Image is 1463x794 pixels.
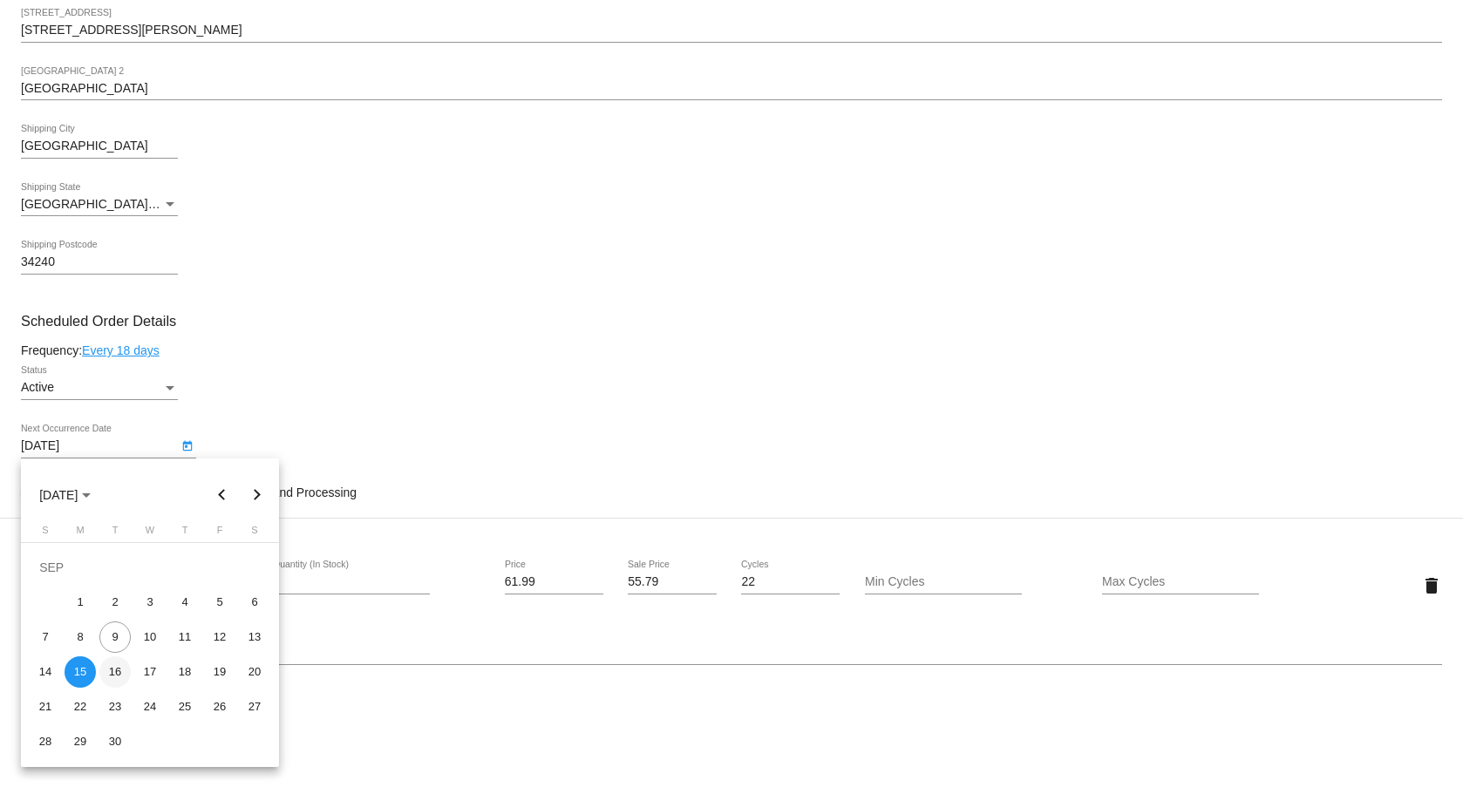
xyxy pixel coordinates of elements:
td: September 26, 2025 [202,689,237,724]
th: Wednesday [133,525,167,542]
span: [DATE] [39,488,91,502]
div: 30 [99,726,131,757]
td: September 5, 2025 [202,585,237,620]
div: 17 [134,656,166,688]
td: September 24, 2025 [133,689,167,724]
div: 29 [65,726,96,757]
div: 23 [99,691,131,723]
td: September 3, 2025 [133,585,167,620]
div: 7 [30,621,61,653]
div: 4 [169,587,201,618]
td: September 7, 2025 [28,620,63,655]
div: 20 [239,656,270,688]
div: 2 [99,587,131,618]
div: 12 [204,621,235,653]
button: Previous month [205,478,240,512]
td: September 2, 2025 [98,585,133,620]
div: 3 [134,587,166,618]
div: 16 [99,656,131,688]
div: 18 [169,656,201,688]
td: September 27, 2025 [237,689,272,724]
td: September 10, 2025 [133,620,167,655]
div: 25 [169,691,201,723]
td: September 4, 2025 [167,585,202,620]
td: September 15, 2025 [63,655,98,689]
td: September 28, 2025 [28,724,63,759]
th: Sunday [28,525,63,542]
button: Choose month and year [25,478,105,512]
div: 13 [239,621,270,653]
td: September 20, 2025 [237,655,272,689]
td: September 22, 2025 [63,689,98,724]
td: September 1, 2025 [63,585,98,620]
div: 6 [239,587,270,618]
div: 8 [65,621,96,653]
td: September 13, 2025 [237,620,272,655]
th: Thursday [167,525,202,542]
th: Monday [63,525,98,542]
div: 28 [30,726,61,757]
div: 11 [169,621,201,653]
th: Tuesday [98,525,133,542]
div: 22 [65,691,96,723]
td: September 29, 2025 [63,724,98,759]
th: Friday [202,525,237,542]
div: 27 [239,691,270,723]
td: SEP [28,550,272,585]
div: 10 [134,621,166,653]
td: September 30, 2025 [98,724,133,759]
td: September 17, 2025 [133,655,167,689]
td: September 6, 2025 [237,585,272,620]
div: 5 [204,587,235,618]
td: September 21, 2025 [28,689,63,724]
td: September 14, 2025 [28,655,63,689]
div: 24 [134,691,166,723]
div: 19 [204,656,235,688]
button: Next month [240,478,275,512]
td: September 16, 2025 [98,655,133,689]
td: September 18, 2025 [167,655,202,689]
td: September 19, 2025 [202,655,237,689]
div: 9 [99,621,131,653]
div: 26 [204,691,235,723]
td: September 8, 2025 [63,620,98,655]
div: 1 [65,587,96,618]
th: Saturday [237,525,272,542]
div: 15 [65,656,96,688]
td: September 11, 2025 [167,620,202,655]
div: 14 [30,656,61,688]
td: September 9, 2025 [98,620,133,655]
td: September 12, 2025 [202,620,237,655]
td: September 23, 2025 [98,689,133,724]
div: 21 [30,691,61,723]
td: September 25, 2025 [167,689,202,724]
